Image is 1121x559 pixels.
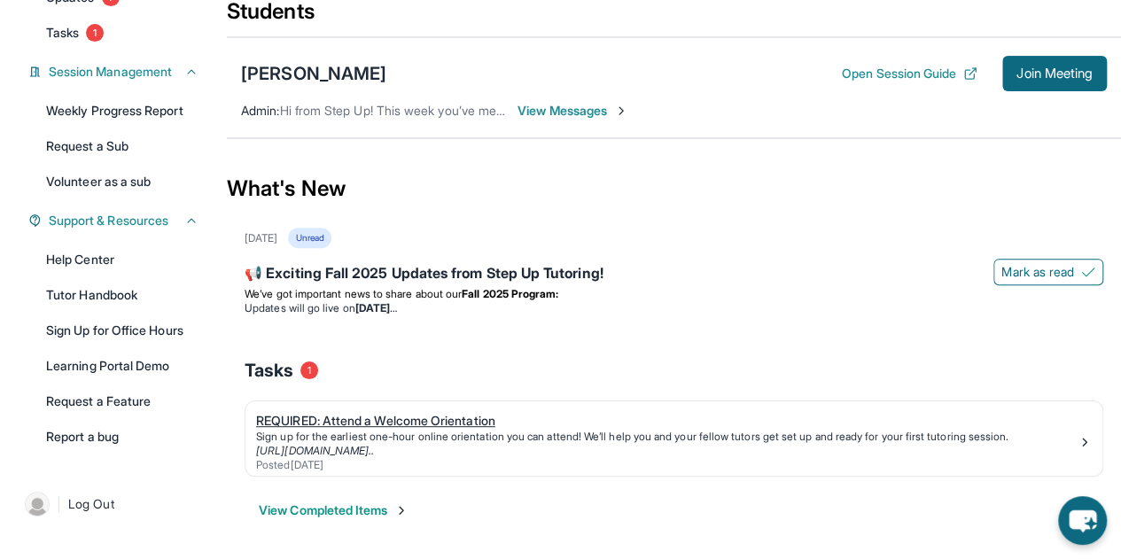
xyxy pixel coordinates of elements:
[241,61,386,86] div: [PERSON_NAME]
[35,385,209,417] a: Request a Feature
[1058,496,1107,545] button: chat-button
[1016,68,1093,79] span: Join Meeting
[25,492,50,516] img: user-img
[245,231,277,245] div: [DATE]
[241,103,279,118] span: Admin :
[259,501,409,519] button: View Completed Items
[35,130,209,162] a: Request a Sub
[256,412,1078,430] div: REQUIRED: Attend a Welcome Orientation
[18,485,209,524] a: |Log Out
[35,244,209,276] a: Help Center
[49,63,172,81] span: Session Management
[227,150,1121,228] div: What's New
[57,493,61,515] span: |
[256,430,1078,444] div: Sign up for the earliest one-hour online orientation you can attend! We’ll help you and your fell...
[245,287,462,300] span: We’ve got important news to share about our
[1001,263,1074,281] span: Mark as read
[288,228,331,248] div: Unread
[518,102,628,120] span: View Messages
[256,444,374,457] a: [URL][DOMAIN_NAME]..
[1002,56,1107,91] button: Join Meeting
[35,279,209,311] a: Tutor Handbook
[42,63,199,81] button: Session Management
[245,301,1103,315] li: Updates will go live on
[86,24,104,42] span: 1
[245,262,1103,287] div: 📢 Exciting Fall 2025 Updates from Step Up Tutoring!
[614,104,628,118] img: Chevron-Right
[1081,265,1095,279] img: Mark as read
[355,301,397,314] strong: [DATE]
[256,458,1078,472] div: Posted [DATE]
[49,212,168,229] span: Support & Resources
[462,287,558,300] strong: Fall 2025 Program:
[245,358,293,383] span: Tasks
[279,103,887,118] span: Hi from Step Up! This week you’ve met for 0 minutes and this month you’ve met for 5 hours. Happy ...
[35,17,209,49] a: Tasks1
[842,65,977,82] button: Open Session Guide
[35,350,209,382] a: Learning Portal Demo
[35,421,209,453] a: Report a bug
[35,166,209,198] a: Volunteer as a sub
[35,314,209,346] a: Sign Up for Office Hours
[300,361,318,379] span: 1
[993,259,1103,285] button: Mark as read
[42,212,199,229] button: Support & Resources
[245,401,1102,476] a: REQUIRED: Attend a Welcome OrientationSign up for the earliest one-hour online orientation you ca...
[35,95,209,127] a: Weekly Progress Report
[68,495,114,513] span: Log Out
[46,24,79,42] span: Tasks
